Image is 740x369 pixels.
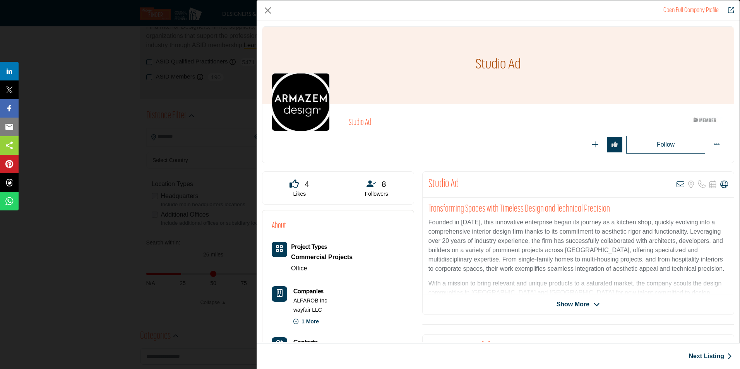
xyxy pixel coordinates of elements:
[723,6,734,15] a: Redirect to studio-ad
[428,203,728,215] h2: Transforming Spaces with Timeless Design and Technical Precision
[272,337,287,353] a: Link of redirect to contact page
[689,352,732,361] a: Next Listing
[382,178,386,190] span: 8
[293,337,318,347] a: Contacts
[588,137,603,152] button: Redirect to login page
[349,118,562,128] h2: Studio Ad
[475,27,521,104] h1: Studio Ad
[293,306,322,314] a: wayfair LLC
[291,265,307,272] a: Office
[428,218,728,273] p: Founded in [DATE], this innovative enterprise began its journey as a kitchen shop, quickly evolvi...
[293,315,319,331] p: 1 More
[291,243,327,250] a: Project Types
[688,115,723,125] img: ASID Members
[709,137,725,152] button: More Options
[272,242,287,257] button: Category Icon
[663,7,719,14] a: Redirect to studio-ad
[272,73,330,131] img: studio-ad logo
[291,251,353,263] div: Involve the design, construction, or renovation of spaces used for business purposes such as offi...
[428,340,490,354] h2: Latest Activities (3)
[428,178,459,191] h2: Studio Ad
[626,136,705,154] button: Redirect to login
[428,279,728,353] p: With a mission to bring relevant and unique products to a saturated market, the company scouts th...
[272,286,287,302] button: Company Icon
[293,297,327,305] a: ALFAROB Inc
[305,178,309,190] span: 4
[557,300,589,309] span: Show More
[272,337,287,353] button: Contact-Employee Icon
[272,190,327,198] p: Likes
[293,286,324,296] b: Companies
[293,338,318,345] b: Contacts
[607,137,622,152] button: Redirect to login page
[349,190,404,198] p: Followers
[272,220,286,232] h2: About
[291,251,353,263] a: Commercial Projects
[262,5,274,16] button: Close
